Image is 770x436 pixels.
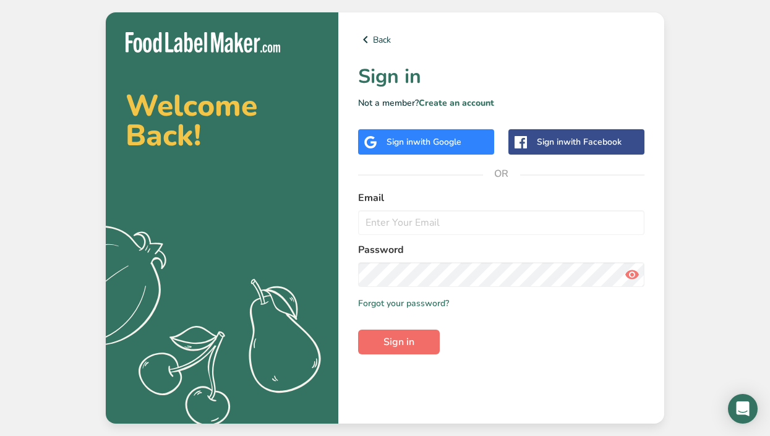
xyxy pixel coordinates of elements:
button: Sign in [358,330,440,354]
span: with Facebook [563,136,622,148]
h1: Sign in [358,62,644,92]
div: Sign in [537,135,622,148]
a: Back [358,32,644,47]
label: Password [358,242,644,257]
div: Sign in [387,135,461,148]
span: Sign in [383,335,414,349]
a: Create an account [419,97,494,109]
span: OR [483,155,520,192]
input: Enter Your Email [358,210,644,235]
span: with Google [413,136,461,148]
div: Open Intercom Messenger [728,394,758,424]
a: Forgot your password? [358,297,449,310]
h2: Welcome Back! [126,91,319,150]
p: Not a member? [358,96,644,109]
label: Email [358,190,644,205]
img: Food Label Maker [126,32,280,53]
